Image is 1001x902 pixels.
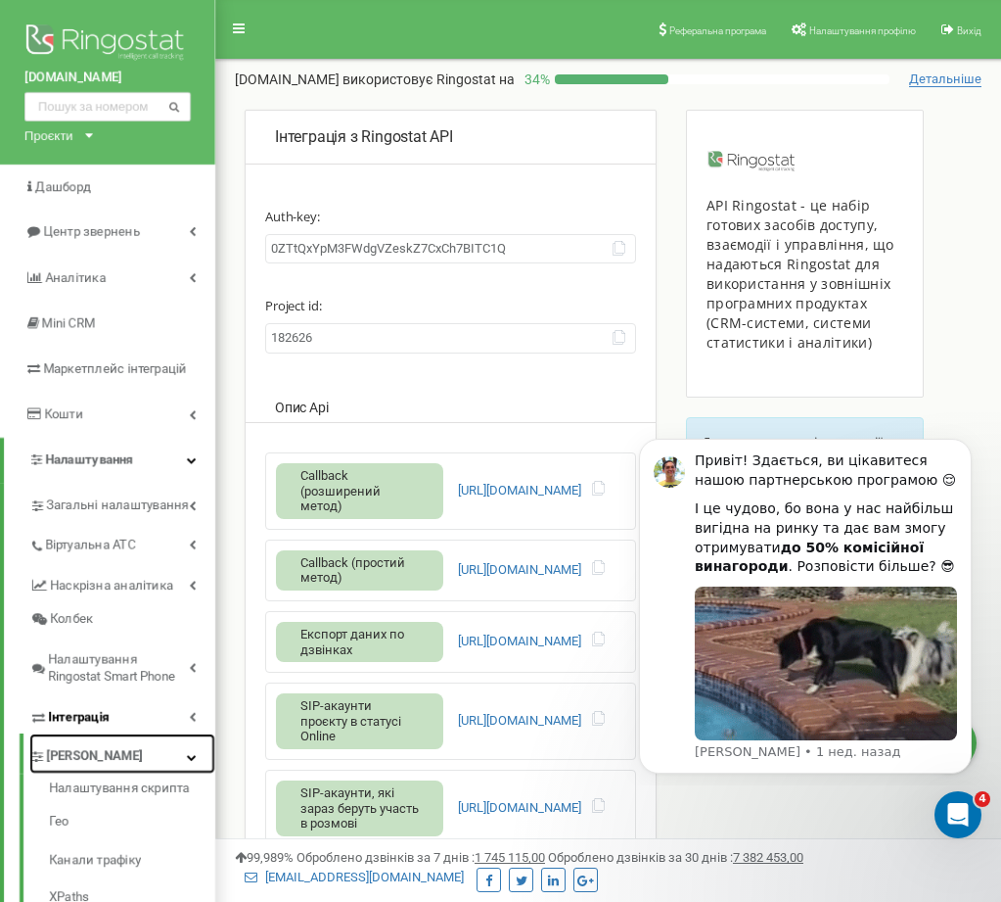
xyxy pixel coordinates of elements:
span: Детальніше [909,71,981,87]
span: Оброблено дзвінків за 30 днів : [548,850,803,865]
a: [URL][DOMAIN_NAME] [458,633,581,651]
u: 7 382 453,00 [733,850,803,865]
span: Наскрізна аналітика [50,577,173,595]
span: Mini CRM [42,315,95,330]
span: використовує Ringostat на [342,71,515,87]
a: [EMAIL_ADDRESS][DOMAIN_NAME] [245,870,464,884]
img: image [706,151,798,171]
span: Налаштування [45,452,133,467]
span: [PERSON_NAME] [46,747,143,766]
span: Налаштування профілю [809,25,916,36]
a: Загальні налаштування [29,483,215,523]
a: Налаштування [4,438,215,484]
a: Колбек [29,602,215,637]
a: [URL][DOMAIN_NAME] [458,482,581,500]
p: [DOMAIN_NAME] [235,70,515,89]
span: SIP-акаунти, які зараз беруть участь в розмові [300,785,419,831]
a: [URL][DOMAIN_NAME] [458,799,581,818]
p: 34 % [515,70,555,89]
span: Експорт даних по дзвінках [300,627,404,657]
span: Вихід [957,25,981,36]
span: 99,989% [235,850,294,865]
a: Канали трафіку [49,841,215,879]
span: Інтеграція [48,708,109,727]
a: [URL][DOMAIN_NAME] [458,561,581,580]
p: Інтеграція з Ringostat API [275,126,626,149]
iframe: Intercom notifications сообщение [610,421,1001,785]
span: Дашборд [35,179,91,194]
label: Auth-key: [265,194,636,229]
div: Проєкти [24,126,73,145]
span: Callback (простий метод) [300,555,405,586]
a: Налаштування скрипта [49,780,215,803]
span: Аналiтика [45,270,106,285]
span: Реферальна програма [669,25,766,36]
span: Загальні налаштування [46,497,189,515]
span: Налаштування Ringostat Smart Phone [48,650,189,687]
span: Центр звернень [43,224,140,239]
label: Project id: [265,283,636,318]
input: Для отримання auth-key натисніть на кнопку "Генерувати" [265,234,636,264]
span: Опис Api [275,400,328,415]
a: Гео [49,803,215,841]
a: Наскрізна аналітика [29,563,215,603]
span: Віртуальна АТС [45,537,135,555]
span: Callback (розширений метод) [300,468,381,513]
a: Налаштування Ringostat Smart Phone [29,637,215,694]
span: 4 [975,791,990,807]
span: Маркетплейс інтеграцій [43,361,187,376]
a: [PERSON_NAME] [29,734,215,774]
a: Інтеграція [29,694,215,735]
span: Кошти [44,406,83,421]
img: Ringostat logo [24,20,191,69]
a: Віртуальна АТС [29,523,215,563]
a: [URL][DOMAIN_NAME] [458,712,581,731]
span: SIP-акаунти проєкту в статусі Online [300,698,401,743]
span: Колбек [50,610,93,629]
u: 1 745 115,00 [475,850,545,865]
input: Пошук за номером [24,92,191,121]
div: API Ringostat - це набір готових засобів доступу, взаємодії і управління, що надаються Ringostat ... [706,196,903,353]
a: [DOMAIN_NAME] [24,69,191,87]
iframe: Intercom live chat [934,791,981,838]
span: Оброблено дзвінків за 7 днів : [296,850,545,865]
